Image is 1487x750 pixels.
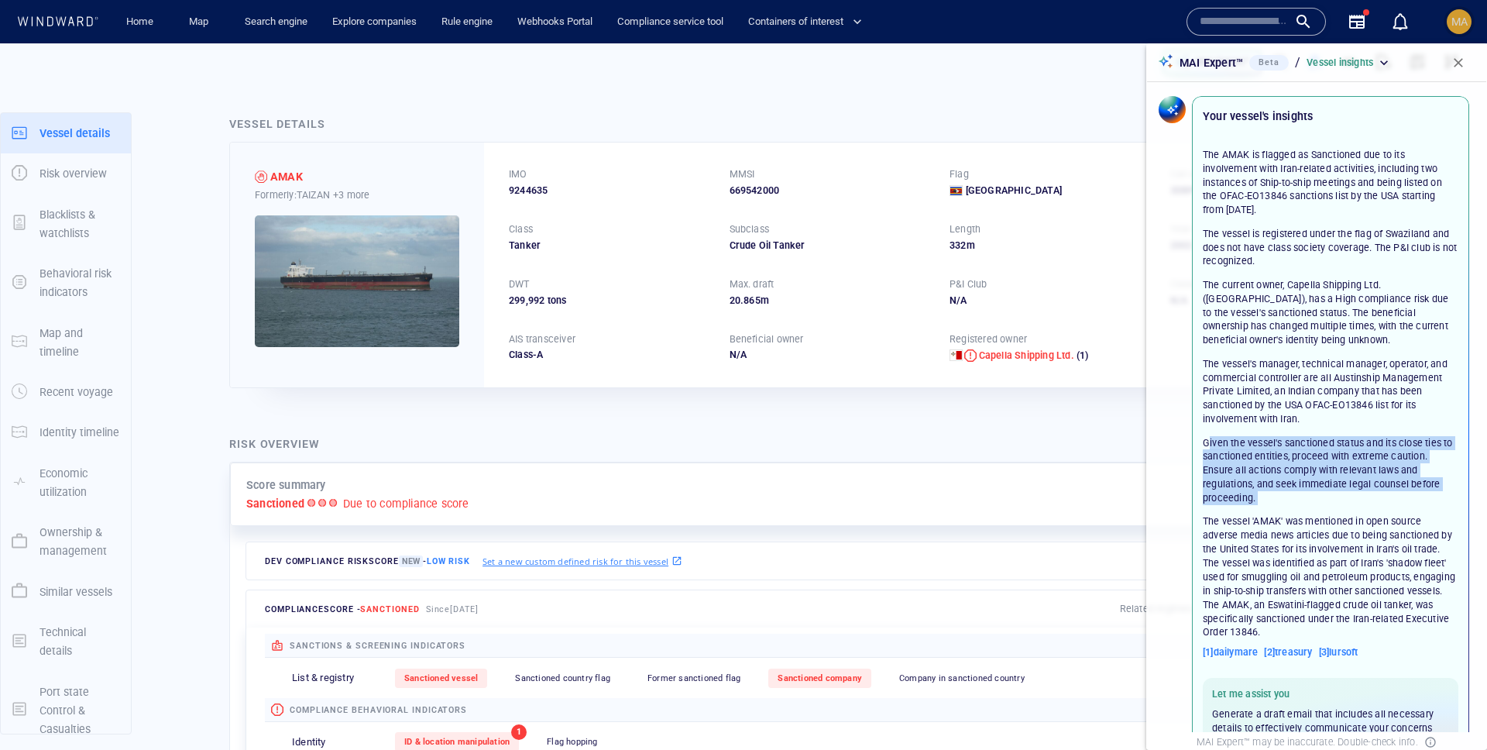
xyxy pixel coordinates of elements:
[1203,148,1458,217] p: The AMAK is flagged as Sanctioned due to its involvement with Iran-related activities, including ...
[8,15,76,39] div: Activity timeline
[730,349,747,360] span: N/A
[511,9,599,36] a: Webhooks Portal
[1203,227,1458,269] p: The vessel is registered under the flag of Swaziland and does not have class society coverage. Th...
[611,9,730,36] a: Compliance service tool
[647,673,740,683] span: Former sanctioned flag
[212,458,280,476] a: Mapbox logo
[966,184,1062,198] span: [GEOGRAPHIC_DATA]
[1180,53,1243,72] p: MAI Expert™
[743,294,761,306] span: 865
[39,383,113,401] p: Recent voyage
[72,429,130,441] span: Draft Change
[950,239,967,251] span: 332
[1,672,131,750] button: Port state Control & Casualties
[509,184,548,198] span: 9244635
[333,187,369,203] p: +3 more
[7,429,48,448] span: [DATE] 00:09
[170,15,183,39] div: Compliance Activities
[7,375,48,394] span: [DATE] 07:05
[163,401,206,412] span: KIZOMBA
[255,170,267,183] div: Sanctioned
[1056,56,1079,79] div: Focus on vessel path
[39,124,110,143] p: Vessel details
[1307,56,1392,70] div: Vessel insights
[1087,467,1164,478] a: Improve this map
[778,673,862,683] span: Sanctioned company
[761,294,769,306] span: m
[1,425,131,439] a: Identity timeline
[39,423,119,442] p: Identity timeline
[144,389,201,401] span: [DATE] 09:00
[360,604,419,614] span: Sanctioned
[39,523,120,561] p: Ownership & management
[730,222,770,236] p: Subclass
[1,453,131,513] button: Economic utilization
[509,167,527,181] p: IMO
[260,393,327,417] div: [DATE] - [DATE]
[72,401,148,412] span: QINGDAO CHINA
[1008,467,1083,478] a: OpenStreetMap
[72,389,129,401] span: [DATE] 10:00
[1307,56,1373,70] p: Vessel insights
[115,9,164,36] button: Home
[265,604,420,614] span: compliance score -
[1,215,131,230] a: Blacklists & watchlists
[1,166,131,181] a: Risk overview
[1203,107,1313,126] p: Your vessel's insights
[1,572,131,612] button: Similar vessels
[7,364,208,418] dl: [DATE] 07:05Destination, ETA change[DATE] 10:00[DATE] 09:00QINGDAO CHINAKIZOMBA
[1120,602,1193,616] p: Related regimes
[120,9,160,36] a: Home
[290,641,465,651] span: sanctions & screening indicators
[228,398,257,410] span: 7 days
[730,277,774,291] p: Max. draft
[290,705,467,715] span: compliance behavioral indicators
[1203,645,1258,659] a: [1]dailymare
[72,375,177,387] span: Destination, ETA change
[1,702,131,717] a: Port state Control & Casualties
[1,253,131,313] button: Behavioral risk indicators
[547,737,597,747] span: Flag hopping
[265,556,470,567] span: Dev Compliance risk score -
[509,294,711,308] div: 299,992 tons
[1203,514,1458,639] p: The vessel 'AMAK' was mentioned in open source adverse media news articles due to being sanctione...
[427,556,470,566] span: Low risk
[1,583,131,598] a: Similar vessels
[426,604,479,614] span: Since [DATE]
[967,239,975,251] span: m
[106,443,117,455] span: 10
[1,125,131,139] a: Vessel details
[1,512,131,572] button: Ownership & management
[740,294,743,306] span: .
[1319,645,1358,659] span: [ 3 ] lursoft
[435,9,499,36] a: Rule engine
[742,9,875,36] button: Containers of interest
[239,9,314,36] a: Search engine
[730,294,740,306] span: 20
[730,239,932,253] div: Crude Oil Tanker
[1102,56,1128,79] button: Create an AOI.
[483,555,668,568] p: Set a new custom defined risk for this vessel
[404,737,510,747] span: ID & location manipulation
[1203,278,1458,347] p: The current owner, Capella Shipping Ltd. ([GEOGRAPHIC_DATA]), has a High compliance risk due to t...
[292,735,326,750] p: Identity
[1079,56,1102,79] div: Toggle vessel historical path
[950,222,980,236] p: Length
[1,474,131,489] a: Economic utilization
[183,9,220,36] a: Map
[483,552,682,569] a: Set a new custom defined risk for this vessel
[1,275,131,290] a: Behavioral risk indicators
[72,472,123,483] span: ETA change
[270,167,303,186] div: AMAK
[511,724,527,740] span: 1
[1203,357,1458,426] p: The vessel's manager, technical manager, operator, and commercial controller are all Austinship M...
[215,391,359,418] button: 7 days[DATE]-[DATE]
[1,153,131,194] button: Risk overview
[509,277,530,291] p: DWT
[7,472,48,490] span: [DATE] 23:42
[326,9,423,36] button: Explore companies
